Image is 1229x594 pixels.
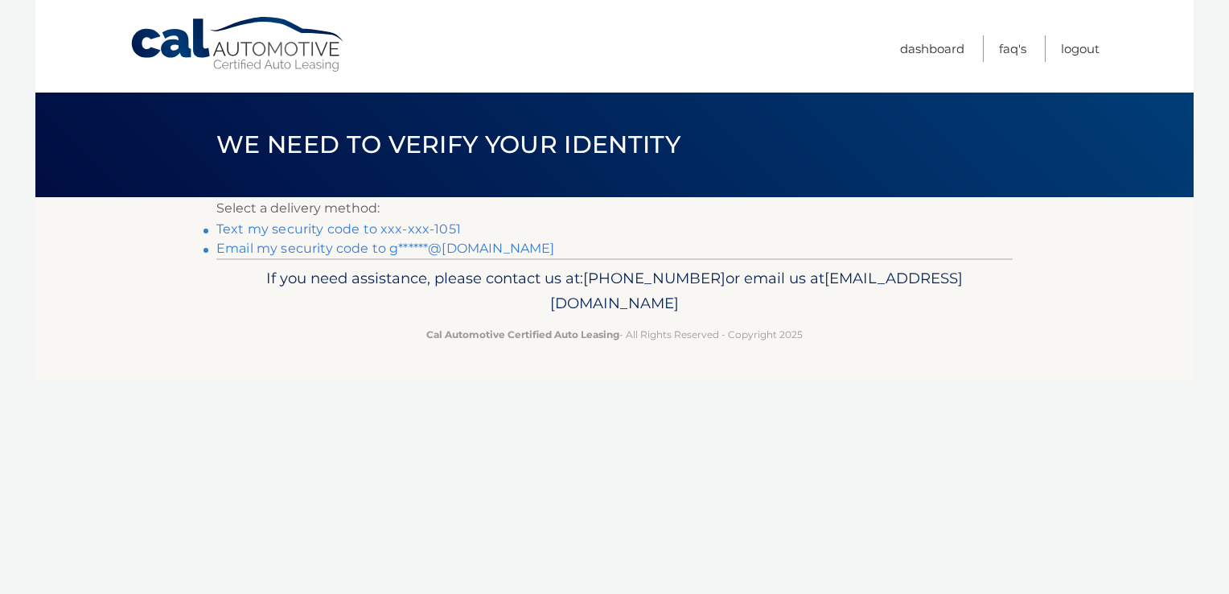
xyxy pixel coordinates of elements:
[426,328,619,340] strong: Cal Automotive Certified Auto Leasing
[999,35,1026,62] a: FAQ's
[1061,35,1100,62] a: Logout
[216,130,680,159] span: We need to verify your identity
[227,326,1002,343] p: - All Rights Reserved - Copyright 2025
[227,266,1002,317] p: If you need assistance, please contact us at: or email us at
[216,221,461,237] a: Text my security code to xxx-xxx-1051
[216,197,1013,220] p: Select a delivery method:
[129,16,347,73] a: Cal Automotive
[900,35,964,62] a: Dashboard
[583,269,725,287] span: [PHONE_NUMBER]
[216,241,555,256] a: Email my security code to g******@[DOMAIN_NAME]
